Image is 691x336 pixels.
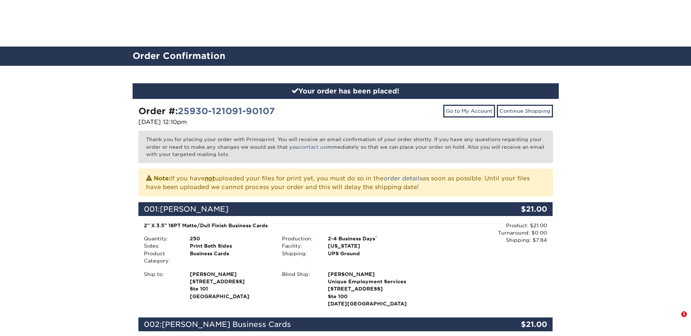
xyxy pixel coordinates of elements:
[322,242,415,249] div: [US_STATE]
[138,202,484,216] div: 001:
[299,144,326,150] a: contact us
[178,106,275,116] a: 25930-121091-90107
[138,271,184,300] div: Ship to:
[138,131,553,163] p: Thank you for placing your order with Primoprint. You will receive an email confirmation of your ...
[322,250,415,257] div: UPS Ground
[144,222,409,229] div: 2" X 3.5" 16PT Matte/Dull Finish Business Cards
[133,83,559,99] div: Your order has been placed!
[328,271,409,278] span: [PERSON_NAME]
[276,235,322,242] div: Production:
[484,317,553,331] div: $21.00
[328,271,409,307] strong: [DATE][GEOGRAPHIC_DATA]
[184,250,276,265] div: Business Cards
[138,317,484,331] div: 002:
[138,106,275,116] strong: Order #:
[497,105,553,117] a: Continue Shopping
[190,271,271,278] span: [PERSON_NAME]
[681,311,687,317] span: 1
[276,271,322,308] div: Blind Ship:
[138,242,184,249] div: Sides:
[328,278,409,285] span: Unique Employment Services
[190,285,271,292] span: Ste 101
[184,242,276,249] div: Print Both Sides
[160,205,228,213] span: [PERSON_NAME]
[146,173,545,192] p: If you have uploaded your files for print yet, you must do so in the as soon as possible. Until y...
[328,285,409,292] span: [STREET_ADDRESS]
[190,271,271,299] strong: [GEOGRAPHIC_DATA]
[328,293,409,300] span: Ste 100
[484,202,553,216] div: $21.00
[154,175,170,182] strong: Note:
[138,250,184,265] div: Product Category:
[127,49,564,63] h2: Order Confirmation
[162,320,291,329] span: [PERSON_NAME] Business Cards
[384,175,423,182] a: order details
[138,235,184,242] div: Quantity:
[276,242,322,249] div: Facility:
[190,278,271,285] span: [STREET_ADDRESS]
[322,235,415,242] div: 2-4 Business Days
[138,118,340,127] p: [DATE] 12:10pm
[415,222,547,244] div: Product: $21.00 Turnaround: $0.00 Shipping: $7.84
[666,311,684,329] iframe: Intercom live chat
[205,175,215,182] b: not
[443,105,495,117] a: Go to My Account
[276,250,322,257] div: Shipping:
[184,235,276,242] div: 250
